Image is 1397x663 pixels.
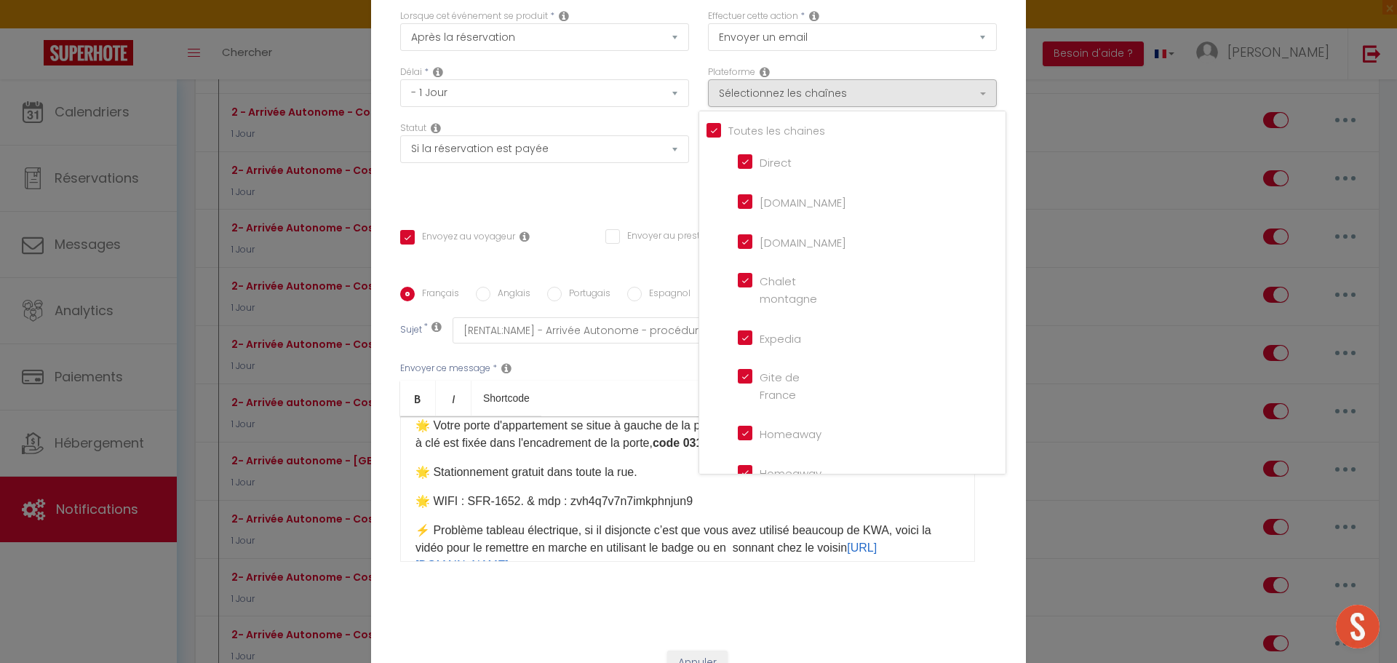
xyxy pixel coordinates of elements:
label: Sujet [400,323,422,338]
label: Français [415,287,459,303]
label: Chalet montagne [752,273,817,307]
label: Envoyer ce message [400,362,490,376]
label: Effectuer cette action [708,9,798,23]
b: code 0312 [653,437,709,449]
label: Portugais [562,287,610,303]
label: Lorsque cet événement se produit [400,9,548,23]
i: Event Occur [559,10,569,22]
label: Statut [400,122,426,135]
label: Espagnol [642,287,690,303]
i: Message [501,362,512,374]
i: Action Channel [760,66,770,78]
p: ⚡ Problème tableau électrique, si il disjoncte c’est que vous avez utilisé beaucoup de KWA, voici... [415,522,960,574]
i: Action Time [433,66,443,78]
button: Sélectionnez les chaînes [708,79,997,107]
i: Subject [431,321,442,333]
p: 🌟 WIFI : SFR-1652.​ & mdp : zvh4q7v7n7imkphnjun9​ [415,493,960,510]
label: Plateforme [708,65,755,79]
p: 🌟 Votre porte d'appartement se situe à gauche de la porte n°24. C'est une porte toute blanche et ... [415,417,960,452]
p: 🌟 Stationnement gratuit dans toute la rue. [415,464,960,481]
i: Action Type [809,10,819,22]
i: Booking status [431,122,441,134]
a: Italic [436,381,471,416]
label: Gite de France [752,369,816,403]
i: Envoyer au voyageur [520,231,530,242]
label: Anglais [490,287,530,303]
a: Shortcode [471,381,541,416]
div: Ouvrir le chat [1336,605,1380,648]
a: Bold [400,381,436,416]
label: Délai [400,65,422,79]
